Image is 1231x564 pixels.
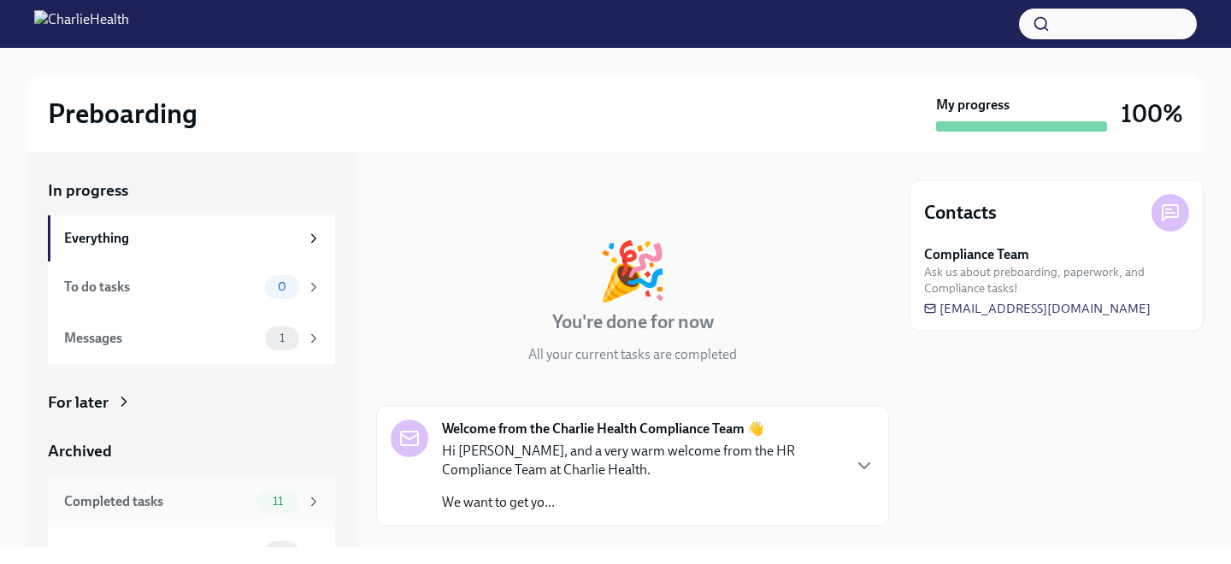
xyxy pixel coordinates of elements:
a: Archived [48,440,335,462]
h3: 100% [1121,98,1183,129]
p: Hi [PERSON_NAME], and a very warm welcome from the HR Compliance Team at Charlie Health. [442,442,840,479]
span: Ask us about preboarding, paperwork, and Compliance tasks! [924,264,1189,297]
h4: You're done for now [552,309,714,335]
p: We want to get yo... [442,493,840,512]
div: 🎉 [598,243,668,299]
a: To do tasks0 [48,261,335,313]
div: Completed tasks [64,492,250,511]
p: All your current tasks are completed [528,345,737,364]
a: For later [48,391,335,414]
span: 0 [268,280,297,293]
a: Everything [48,215,335,261]
a: Messages1 [48,313,335,364]
div: To do tasks [64,278,258,297]
strong: My progress [936,96,1010,115]
h2: Preboarding [48,97,197,131]
a: Completed tasks11 [48,476,335,527]
a: [EMAIL_ADDRESS][DOMAIN_NAME] [924,300,1151,317]
span: 11 [262,495,293,508]
div: Messages [64,543,258,562]
div: Messages [64,329,258,348]
div: Everything [64,229,299,248]
strong: Welcome from the Charlie Health Compliance Team 👋 [442,420,764,438]
a: In progress [48,179,335,202]
div: In progress [376,179,456,202]
span: 1 [269,332,295,344]
strong: Compliance Team [924,245,1029,264]
h4: Contacts [924,200,997,226]
span: 0 [268,546,297,559]
div: For later [48,391,109,414]
img: CharlieHealth [34,10,129,38]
